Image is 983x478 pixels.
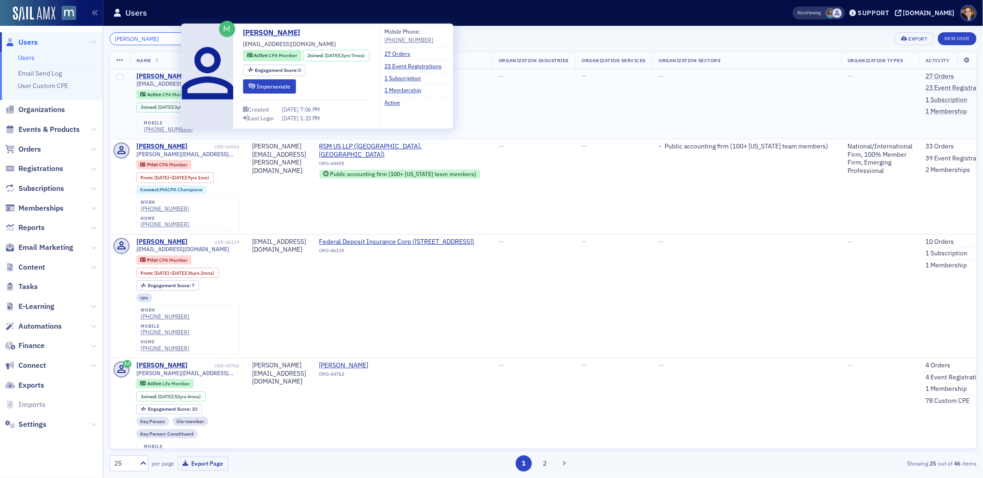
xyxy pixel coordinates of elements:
a: Events & Products [5,124,80,135]
a: [PHONE_NUMBER] [141,221,189,228]
a: [PHONE_NUMBER] [141,313,189,320]
a: Finance [5,341,45,351]
span: [DATE] [282,106,300,113]
div: From: 1988-05-11 00:00:00 [136,268,219,278]
a: 1 Membership [385,86,429,94]
a: Exports [5,380,44,390]
span: [DATE] [158,393,172,400]
a: [PHONE_NUMBER] [144,126,193,133]
span: [DATE] [282,114,300,122]
span: — [499,237,504,246]
div: [EMAIL_ADDRESS][DOMAIN_NAME] [253,238,306,254]
a: 10 Orders [925,238,954,246]
span: Reports [18,223,45,233]
div: Engagement Score: 0 [243,65,306,76]
span: Subscriptions [18,183,64,194]
div: Showing out of items [694,459,977,467]
div: ORG-46135 [319,248,475,257]
span: Organization Types [848,57,903,64]
span: Connect [18,360,46,371]
span: Joined : [141,104,158,110]
div: ORG-44762 [319,371,403,380]
button: 2 [537,455,553,472]
span: Active [147,380,162,387]
div: – (9yrs 1mo) [154,175,209,181]
div: life-member [172,417,208,426]
div: ORG-44455 [319,160,486,170]
div: Public accounting firm (100+ [US_STATE] team members) [330,171,476,177]
span: Memberships [18,203,64,213]
a: Active CPA Member [247,52,297,59]
span: — [582,142,587,150]
div: cpa [136,293,153,302]
span: CPA Member [269,52,298,59]
strong: 25 [928,459,938,467]
span: • [659,142,661,151]
div: mobile [144,120,193,126]
span: 7:06 PM [300,106,320,113]
span: Name [136,57,151,64]
span: Prior [147,257,159,263]
a: Reports [5,223,45,233]
a: Connect [5,360,46,371]
div: [PERSON_NAME] [136,142,188,151]
a: [PERSON_NAME] [136,361,188,370]
span: — [582,72,587,80]
span: Norman E. Harrison, Jr [319,361,403,370]
a: Federal Deposit Insurance Corp ([STREET_ADDRESS]) [319,238,475,246]
div: Also [798,10,806,16]
span: Orders [18,144,41,154]
div: [PHONE_NUMBER] [141,205,189,212]
div: Joined: 1973-04-24 00:00:00 [136,391,206,401]
span: Registrations [18,164,63,174]
a: Users [5,37,38,47]
span: — [499,361,504,369]
div: mobile [144,444,193,449]
span: Activity [925,57,949,64]
span: CPA Member [159,257,188,263]
span: [EMAIL_ADDRESS][DOMAIN_NAME] [243,40,336,48]
button: [DOMAIN_NAME] [895,10,958,16]
a: Active [385,98,407,106]
span: Finance [18,341,45,351]
div: [PHONE_NUMBER] [141,345,189,352]
div: Public accounting firm (100+ [US_STATE] team members) [665,142,828,151]
h1: Users [125,7,147,18]
a: [PERSON_NAME] [136,72,188,81]
span: Organizations [18,105,65,115]
a: [PHONE_NUMBER] [385,35,434,44]
a: 1 Subscription [925,96,967,104]
button: 1 [516,455,532,472]
span: Engagement Score : [148,282,192,289]
div: USR-46139 [189,239,240,245]
span: Active [254,52,269,59]
div: Engagement Score: 7 [136,280,199,290]
a: 23 Event Registrations [385,62,449,70]
span: Joined : [141,394,158,400]
a: RSM US LLP ([GEOGRAPHIC_DATA], [GEOGRAPHIC_DATA]) [319,142,486,159]
span: Life Member [162,380,190,387]
div: [PERSON_NAME] [136,238,188,246]
a: 27 Orders [925,72,954,81]
div: home [141,216,189,221]
strong: 46 [953,459,962,467]
div: – (36yrs 2mos) [154,270,214,276]
a: E-Learning [5,301,54,312]
a: 4 Orders [925,361,950,370]
span: Tasks [18,282,38,292]
span: Viewing [798,10,821,16]
div: (3yrs 7mos) [158,104,198,110]
div: 25 [114,459,135,468]
span: — [582,361,587,369]
div: Support [858,9,889,17]
div: Active: Active: Life Member [136,379,194,388]
div: From: 2012-11-29 00:00:00 [136,172,214,183]
div: Joined: 2022-01-31 00:00:00 [303,50,370,61]
a: Email Send Log [18,69,62,77]
span: Imports [18,400,46,410]
label: per page [152,459,174,467]
a: Subscriptions [5,183,64,194]
span: — [499,72,504,80]
a: 1 Membership [925,385,967,393]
